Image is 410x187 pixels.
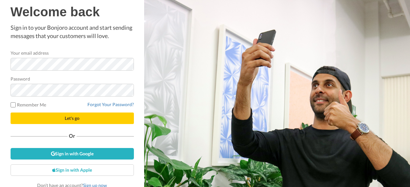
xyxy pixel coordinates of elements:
a: Forgot Your Password? [87,102,134,107]
span: Let's go [65,115,79,121]
h1: Welcome back [11,5,134,19]
a: Sign in with Apple [11,164,134,176]
span: Or [68,134,77,138]
input: Remember Me [11,102,16,107]
p: Sign in to your Bonjoro account and start sending messages that your customers will love. [11,24,134,40]
a: Sign in with Google [11,148,134,160]
label: Remember Me [11,101,46,108]
button: Let's go [11,113,134,124]
label: Password [11,75,30,82]
label: Your email address [11,50,49,56]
